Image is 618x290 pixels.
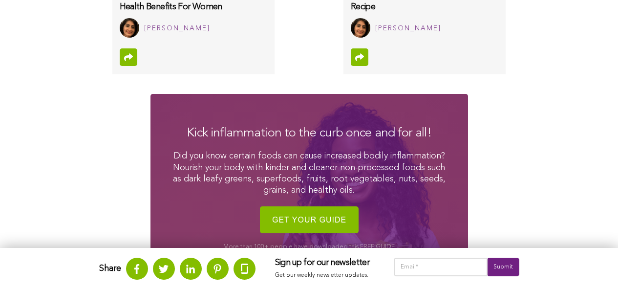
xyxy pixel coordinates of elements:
div: [PERSON_NAME] [375,22,441,35]
input: Email* [394,258,488,276]
h3: Sign up for our newsletter [275,258,374,268]
img: glassdoor.svg [241,264,248,274]
div: [PERSON_NAME] [144,22,210,35]
strong: Share [99,264,121,273]
img: Sitara Darvish [351,18,370,38]
p: More than 100+ people have downloaded this FREE GUIDE [170,243,448,251]
h2: Kick inflammation to the curb once and for all! [170,124,448,142]
input: Submit [488,258,519,276]
p: Did you know certain foods can cause increased bodily inflammation? Nourish your body with kinder... [170,151,448,197]
img: Get your guide [260,201,359,238]
p: Get our weekly newsletter updates. [275,270,374,281]
img: Sitara Darvish [120,18,139,38]
iframe: Chat Widget [569,243,618,290]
